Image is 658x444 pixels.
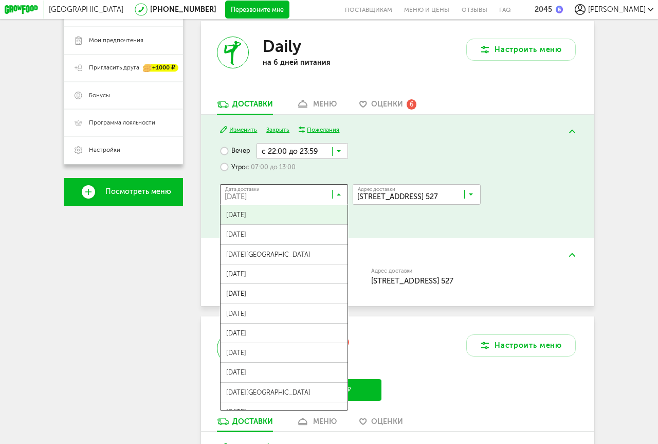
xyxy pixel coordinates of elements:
[407,99,417,110] div: 6
[371,417,403,426] span: Оценки
[64,109,182,136] a: Программа лояльности
[307,126,339,134] div: Пожелания
[371,276,453,286] span: [STREET_ADDRESS] 527
[89,92,110,100] span: Бонусы
[221,383,348,402] span: [DATE][GEOGRAPHIC_DATA]
[371,269,542,274] label: Адрес доставки
[220,159,296,175] label: Утро
[150,5,216,14] a: [PHONE_NUMBER]
[358,187,395,192] span: Адрес доставки
[221,284,348,303] span: [DATE]
[221,245,348,264] span: [DATE][GEOGRAPHIC_DATA]
[212,417,278,431] a: Доставки
[143,64,178,72] div: +1000 ₽
[221,205,348,224] span: [DATE]
[221,225,348,244] span: [DATE]
[220,126,258,134] button: Изменить
[64,136,182,164] a: Настройки
[89,146,120,154] span: Настройки
[355,417,407,431] a: Оценки
[355,99,421,114] a: Оценки 6
[313,100,337,109] div: меню
[225,1,289,19] button: Перезвоните мне
[371,100,403,109] span: Оценки
[221,324,348,343] span: [DATE]
[221,402,348,421] span: [DATE]
[263,37,301,56] h3: Daily
[313,417,337,426] div: меню
[64,82,182,109] a: Бонусы
[212,99,278,114] a: Доставки
[263,58,381,67] p: на 6 дней питания
[89,37,143,45] span: Мои предпочтения
[299,126,340,134] button: Пожелания
[64,27,182,54] a: Мои предпочтения
[266,126,289,134] button: Закрыть
[588,5,646,14] span: [PERSON_NAME]
[569,253,575,257] img: arrow-up-green.5eb5f82.svg
[535,5,552,14] div: 2045
[105,188,171,196] span: Посмотреть меню
[49,5,123,14] span: [GEOGRAPHIC_DATA]
[89,64,139,72] span: Пригласить друга
[64,178,182,205] a: Посмотреть меню
[291,99,341,114] a: меню
[64,55,182,82] a: Пригласить друга +1000 ₽
[221,264,348,283] span: [DATE]
[466,334,576,357] button: Настроить меню
[221,304,348,323] span: [DATE]
[556,6,563,13] img: bonus_b.cdccf46.png
[466,39,576,61] button: Настроить меню
[221,363,348,382] span: [DATE]
[246,163,296,171] span: с 07:00 до 13:00
[232,100,273,109] div: Доставки
[221,343,348,362] span: [DATE]
[232,417,273,426] div: Доставки
[569,130,575,133] img: arrow-up-green.5eb5f82.svg
[291,417,341,431] a: меню
[89,119,155,127] span: Программа лояльности
[220,143,250,159] label: Вечер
